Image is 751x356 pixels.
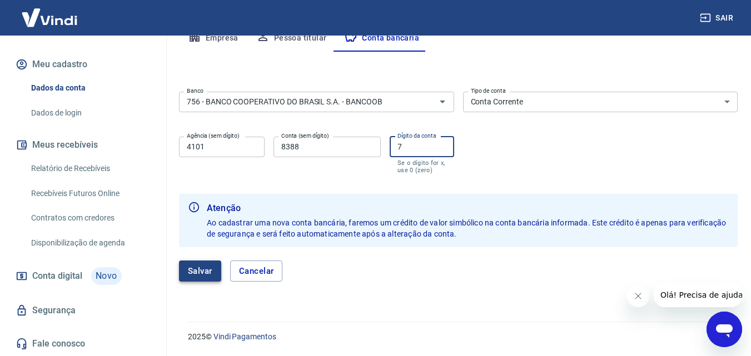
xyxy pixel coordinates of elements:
label: Tipo de conta [471,87,506,95]
a: Contratos com credores [27,207,153,229]
a: Segurança [13,298,153,323]
span: Conta digital [32,268,82,284]
button: Cancelar [230,260,283,282]
p: Se o dígito for x, use 0 (zero) [397,159,446,174]
iframe: Mensagem da empresa [654,283,742,307]
p: 2025 © [188,331,724,343]
button: Conta bancária [335,25,428,52]
label: Agência (sem dígito) [187,132,240,140]
a: Relatório de Recebíveis [27,157,153,180]
iframe: Fechar mensagem [627,285,649,307]
img: Vindi [13,1,86,34]
label: Conta (sem dígito) [281,132,329,140]
span: Ao cadastrar uma nova conta bancária, faremos um crédito de valor simbólico na conta bancária inf... [207,218,728,238]
button: Abrir [435,94,450,109]
span: Olá! Precisa de ajuda? [7,8,93,17]
label: Banco [187,87,203,95]
iframe: Botão para abrir a janela de mensagens [707,312,742,347]
a: Recebíveis Futuros Online [27,182,153,205]
button: Sair [698,8,738,28]
a: Vindi Pagamentos [213,332,276,341]
a: Conta digitalNovo [13,263,153,289]
b: Atenção [207,202,729,215]
button: Meu cadastro [13,52,153,77]
button: Salvar [179,260,221,282]
button: Pessoa titular [247,25,336,52]
a: Dados da conta [27,77,153,99]
label: Dígito da conta [397,132,436,140]
span: Novo [91,267,122,285]
button: Meus recebíveis [13,133,153,157]
a: Fale conosco [13,332,153,356]
a: Dados de login [27,102,153,124]
button: Empresa [179,25,247,52]
a: Disponibilização de agenda [27,232,153,254]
